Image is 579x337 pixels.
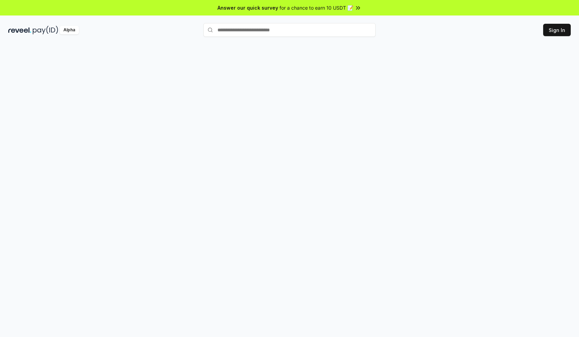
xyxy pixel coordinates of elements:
[60,26,79,34] div: Alpha
[280,4,353,11] span: for a chance to earn 10 USDT 📝
[217,4,278,11] span: Answer our quick survey
[33,26,58,34] img: pay_id
[543,24,571,36] button: Sign In
[8,26,31,34] img: reveel_dark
